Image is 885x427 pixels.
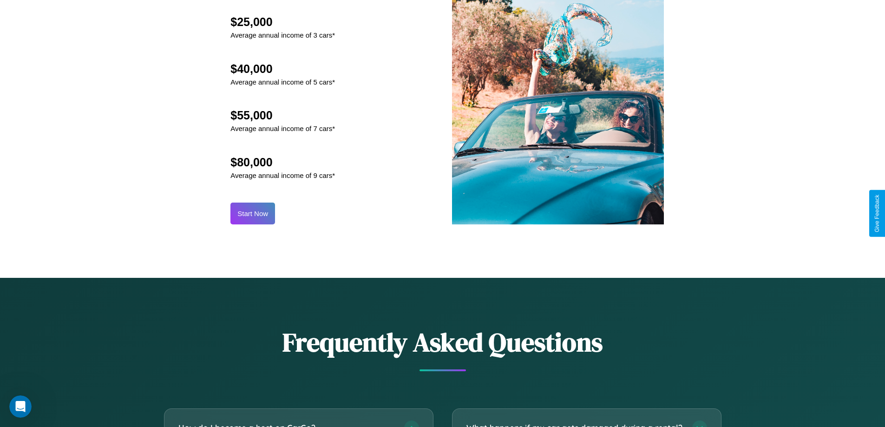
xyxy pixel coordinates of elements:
[230,169,335,182] p: Average annual income of 9 cars*
[164,324,721,360] h2: Frequently Asked Questions
[230,76,335,88] p: Average annual income of 5 cars*
[230,122,335,135] p: Average annual income of 7 cars*
[230,156,335,169] h2: $80,000
[230,29,335,41] p: Average annual income of 3 cars*
[230,203,275,224] button: Start Now
[230,62,335,76] h2: $40,000
[9,395,32,418] iframe: Intercom live chat
[230,15,335,29] h2: $25,000
[874,195,880,232] div: Give Feedback
[230,109,335,122] h2: $55,000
